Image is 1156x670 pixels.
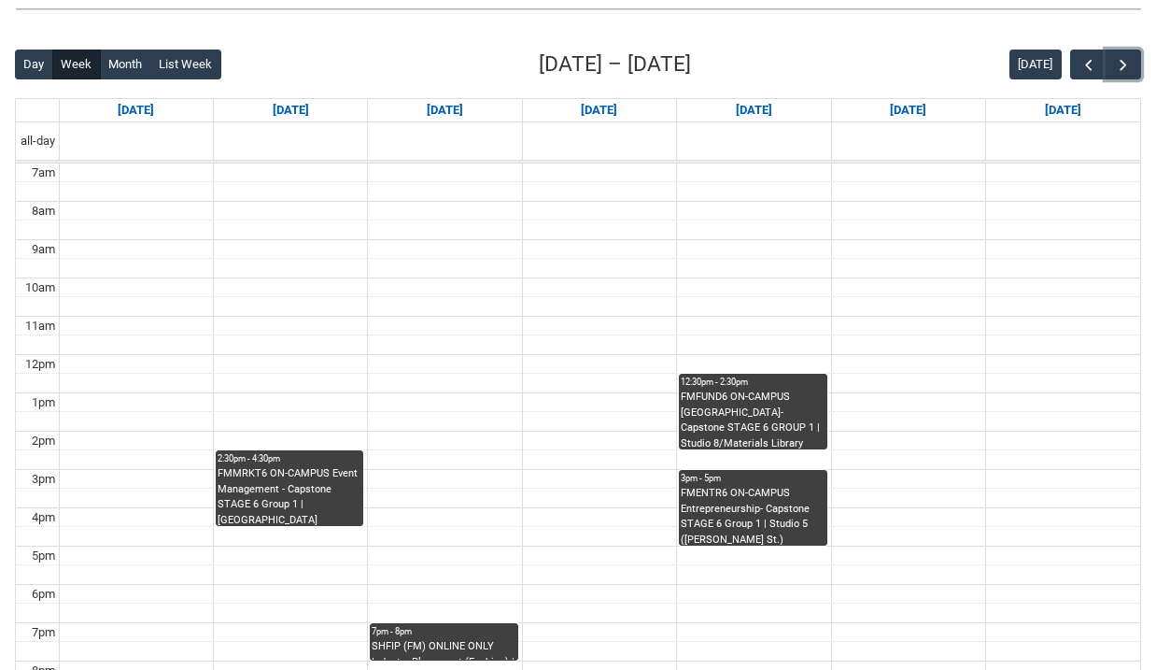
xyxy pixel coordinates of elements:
div: 2pm [28,432,59,450]
span: all-day [17,132,59,150]
div: 8am [28,202,59,221]
h2: [DATE] – [DATE] [539,49,691,80]
div: 10am [21,278,59,297]
div: 7am [28,164,59,182]
div: FMENTR6 ON-CAMPUS Entrepreneurship- Capstone STAGE 6 Group 1 | Studio 5 ([PERSON_NAME] St.) (capa... [681,486,825,545]
div: 11am [21,317,59,335]
div: 1pm [28,393,59,412]
div: 12pm [21,355,59,374]
div: SHFIP (FM) ONLINE ONLY Industry Placement (Fashion) | Online | [PERSON_NAME] [372,639,515,660]
button: Next Week [1106,50,1141,80]
div: 3pm [28,470,59,489]
a: Go to September 18, 2025 [732,99,776,121]
div: 4pm [28,508,59,527]
button: [DATE] [1009,50,1062,79]
div: FMMRKT6 ON-CAMPUS Event Management - Capstone STAGE 6 Group 1 | [GEOGRAPHIC_DATA] ([PERSON_NAME][... [218,466,361,525]
a: Go to September 15, 2025 [269,99,313,121]
div: 9am [28,240,59,259]
div: 2:30pm - 4:30pm [218,452,361,465]
div: 3pm - 5pm [681,472,825,485]
button: Month [100,50,151,79]
div: 12:30pm - 2:30pm [681,376,825,389]
div: FMFUND6 ON-CAMPUS [GEOGRAPHIC_DATA]- Capstone STAGE 6 GROUP 1 | Studio 8/Materials Library ([PERS... [681,390,825,449]
div: 7pm [28,623,59,642]
a: Go to September 16, 2025 [423,99,467,121]
a: Go to September 14, 2025 [114,99,158,121]
button: Week [52,50,101,79]
a: Go to September 20, 2025 [1041,99,1085,121]
button: List Week [150,50,221,79]
button: Day [15,50,53,79]
div: 5pm [28,547,59,565]
button: Previous Week [1070,50,1106,80]
a: Go to September 17, 2025 [577,99,621,121]
div: 6pm [28,585,59,604]
a: Go to September 19, 2025 [886,99,930,121]
div: 7pm - 8pm [372,625,515,638]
